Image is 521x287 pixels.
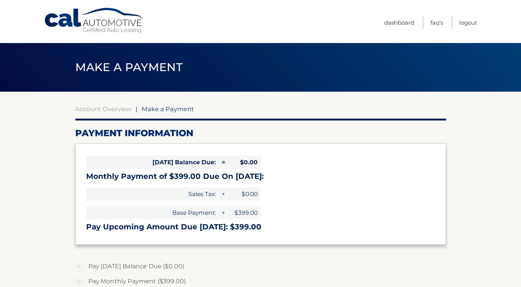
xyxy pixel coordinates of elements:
[86,172,435,181] h3: Monthly Payment of $399.00 Due On [DATE]:
[227,187,261,201] span: $0.00
[86,206,219,219] span: Base Payment:
[75,128,446,139] h2: Payment Information
[219,187,227,201] span: +
[75,105,131,113] a: Account Overview
[136,105,137,113] span: |
[75,60,183,74] span: Make a Payment
[86,187,219,201] span: Sales Tax:
[75,259,446,274] label: Pay [DATE] Balance Due ($0.00)
[459,16,477,29] a: Logout
[86,222,435,232] h3: Pay Upcoming Amount Due [DATE]: $399.00
[384,16,414,29] a: Dashboard
[430,16,443,29] a: FAQ's
[219,206,227,219] span: +
[142,105,194,113] span: Make a Payment
[219,156,227,169] span: =
[227,156,261,169] span: $0.00
[227,206,261,219] span: $399.00
[44,7,145,34] a: Cal Automotive
[86,156,219,169] span: [DATE] Balance Due:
